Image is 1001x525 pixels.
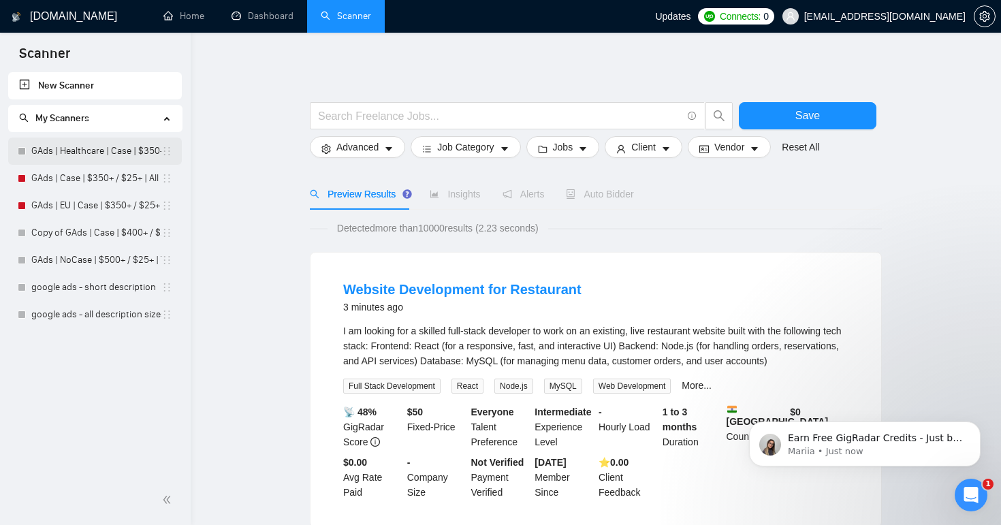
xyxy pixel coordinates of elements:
[631,140,656,155] span: Client
[983,479,994,490] span: 1
[161,200,172,211] span: holder
[321,10,371,22] a: searchScanner
[500,144,509,154] span: caret-down
[553,140,573,155] span: Jobs
[161,173,172,184] span: holder
[605,136,682,158] button: userClientcaret-down
[430,189,439,199] span: area-chart
[340,404,404,449] div: GigRadar Score
[19,72,171,99] a: New Scanner
[161,227,172,238] span: holder
[31,192,161,219] a: GAds | EU | Case | $350+ / $25+ | All Days
[328,221,548,236] span: Detected more than 10000 results (2.23 seconds)
[535,457,566,468] b: [DATE]
[714,140,744,155] span: Vendor
[526,136,600,158] button: folderJobscaret-down
[599,457,629,468] b: ⭐️ 0.00
[578,144,588,154] span: caret-down
[162,493,176,507] span: double-left
[535,407,591,417] b: Intermediate
[544,379,582,394] span: MySQL
[974,11,995,22] span: setting
[232,10,293,22] a: dashboardDashboard
[974,11,996,22] a: setting
[161,309,172,320] span: holder
[19,112,89,124] span: My Scanners
[727,404,737,414] img: 🇮🇳
[471,457,524,468] b: Not Verified
[682,380,712,391] a: More...
[161,146,172,157] span: holder
[163,10,204,22] a: homeHome
[688,136,771,158] button: idcardVendorcaret-down
[384,144,394,154] span: caret-down
[404,455,468,500] div: Company Size
[31,138,161,165] a: GAds | Healthcare | Case | $350+ / $25+ | All Days
[661,144,671,154] span: caret-down
[566,189,633,200] span: Auto Bidder
[8,165,182,192] li: GAds | Case | $350+ / $25+ | All Days
[974,5,996,27] button: setting
[8,72,182,99] li: New Scanner
[660,404,724,449] div: Duration
[596,404,660,449] div: Hourly Load
[8,246,182,274] li: GAds | NoCase | $500+ / $25+ | Tue/Thu/Sat
[343,299,582,315] div: 3 minutes ago
[494,379,533,394] span: Node.js
[471,407,514,417] b: Everyone
[795,107,820,124] span: Save
[407,407,423,417] b: $ 50
[566,189,575,199] span: robot
[31,165,161,192] a: GAds | Case | $350+ / $25+ | All Days
[161,255,172,266] span: holder
[407,457,411,468] b: -
[503,189,545,200] span: Alerts
[310,136,405,158] button: settingAdvancedcaret-down
[31,246,161,274] a: GAds | NoCase | $500+ / $25+ | Tue/Thu/Sat
[370,437,380,447] span: info-circle
[310,189,319,199] span: search
[35,112,89,124] span: My Scanners
[468,404,533,449] div: Talent Preference
[343,323,848,368] div: I am looking for a skilled full-stack developer to work on an existing, live restaurant website b...
[655,11,690,22] span: Updates
[310,189,408,200] span: Preview Results
[720,9,761,24] span: Connects:
[663,407,697,432] b: 1 to 3 months
[763,9,769,24] span: 0
[422,144,432,154] span: bars
[739,102,876,129] button: Save
[336,140,379,155] span: Advanced
[688,112,697,121] span: info-circle
[451,379,483,394] span: React
[318,108,682,125] input: Search Freelance Jobs...
[782,140,819,155] a: Reset All
[532,455,596,500] div: Member Since
[706,110,732,122] span: search
[955,479,987,511] iframe: Intercom live chat
[8,138,182,165] li: GAds | Healthcare | Case | $350+ / $25+ | All Days
[750,144,759,154] span: caret-down
[8,192,182,219] li: GAds | EU | Case | $350+ / $25+ | All Days
[161,282,172,293] span: holder
[343,407,377,417] b: 📡 48%
[705,102,733,129] button: search
[19,113,29,123] span: search
[503,189,512,199] span: notification
[430,189,480,200] span: Insights
[401,188,413,200] div: Tooltip anchor
[31,274,161,301] a: google ads - short description
[538,144,547,154] span: folder
[727,404,829,427] b: [GEOGRAPHIC_DATA]
[12,6,21,28] img: logo
[8,301,182,328] li: google ads - all description sizes
[8,274,182,301] li: google ads - short description
[532,404,596,449] div: Experience Level
[468,455,533,500] div: Payment Verified
[704,11,715,22] img: upwork-logo.png
[437,140,494,155] span: Job Category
